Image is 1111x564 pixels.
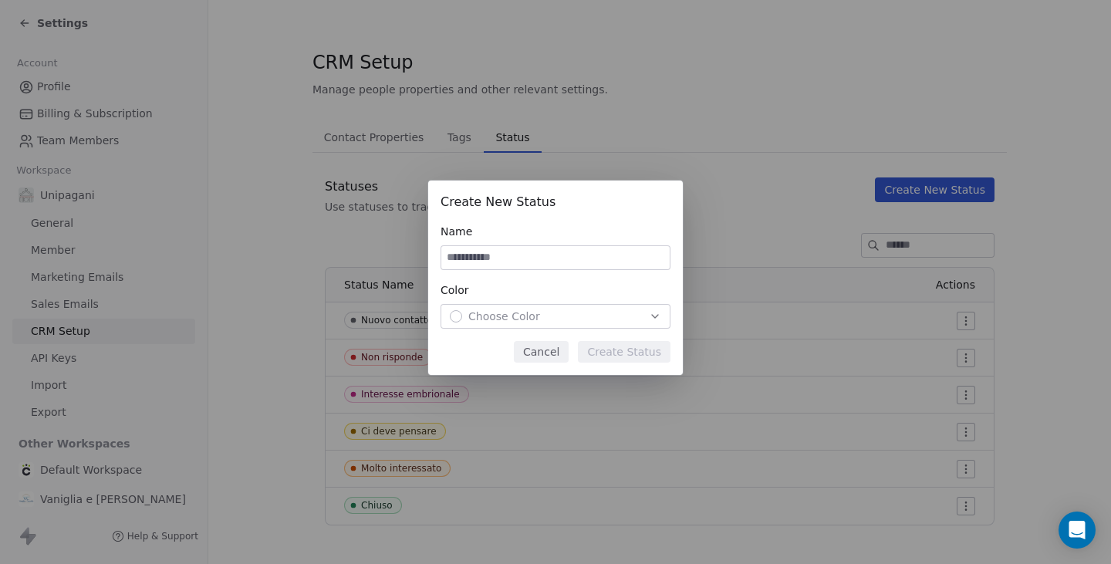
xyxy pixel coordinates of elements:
div: Name [441,224,670,239]
div: Create New Status [441,193,670,211]
div: Color [441,282,670,298]
button: Choose Color [441,304,670,329]
button: Create Status [578,341,670,363]
button: Cancel [514,341,569,363]
span: Choose Color [468,309,540,324]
